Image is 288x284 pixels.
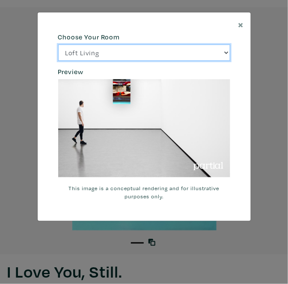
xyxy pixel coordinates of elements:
[113,78,131,104] img: phpThumb.php
[232,12,251,36] button: Close
[58,68,230,76] h6: Preview
[58,79,230,177] img: phpThumb.php
[238,18,244,31] span: ×
[58,184,230,200] small: This image is a conceptual rendering and for illustrative purposes only.
[58,33,230,41] h6: Choose Your Room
